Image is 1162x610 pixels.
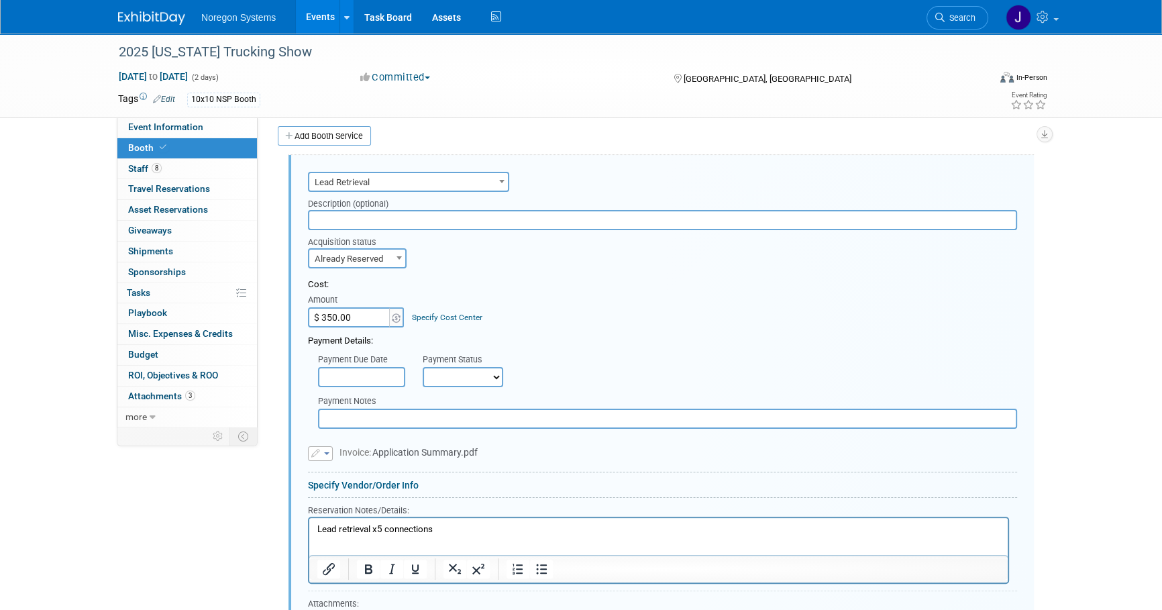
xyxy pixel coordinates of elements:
span: Application Summary.pdf [339,447,478,458]
a: Budget [117,345,257,365]
button: Committed [356,70,435,85]
span: ROI, Objectives & ROO [128,370,218,380]
a: Sponsorships [117,262,257,283]
div: Description (optional) [308,192,1017,210]
span: Lead Retrieval [309,173,508,192]
div: Event Rating [1010,92,1047,99]
div: Reservation Notes/Details: [308,503,1009,517]
span: Already Reserved [309,250,405,268]
img: Format-Inperson.png [1000,72,1014,83]
span: Staff [128,163,162,174]
td: Toggle Event Tabs [230,427,258,445]
a: more [117,407,257,427]
span: Attachments [128,391,195,401]
span: more [125,411,147,422]
td: Tags [118,92,175,107]
a: Edit [153,95,175,104]
a: Tasks [117,283,257,303]
span: (2 days) [191,73,219,82]
div: 2025 [US_STATE] Trucking Show [114,40,968,64]
div: Payment Due Date [318,354,403,367]
img: ExhibitDay [118,11,185,25]
button: Bullet list [530,560,553,578]
span: Giveaways [128,225,172,236]
a: Event Information [117,117,257,138]
iframe: Rich Text Area [309,518,1008,555]
span: Sponsorships [128,266,186,277]
span: Lead Retrieval [308,172,509,192]
button: Underline [404,560,427,578]
a: Misc. Expenses & Credits [117,324,257,344]
span: 8 [152,163,162,173]
span: Travel Reservations [128,183,210,194]
span: Misc. Expenses & Credits [128,328,233,339]
a: Add Booth Service [278,126,371,146]
span: [GEOGRAPHIC_DATA], [GEOGRAPHIC_DATA] [683,74,851,84]
td: Personalize Event Tab Strip [207,427,230,445]
button: Insert/edit link [317,560,340,578]
span: Asset Reservations [128,204,208,215]
span: to [147,71,160,82]
div: 10x10 NSP Booth [187,93,260,107]
span: Invoice: [339,447,372,458]
button: Bold [357,560,380,578]
span: Shipments [128,246,173,256]
span: Playbook [128,307,167,318]
a: Staff8 [117,159,257,179]
div: Payment Notes [318,395,1017,409]
button: Superscript [467,560,490,578]
span: Event Information [128,121,203,132]
div: Cost: [308,278,1017,291]
a: ROI, Objectives & ROO [117,366,257,386]
span: [DATE] [DATE] [118,70,189,83]
button: Numbered list [507,560,529,578]
span: Already Reserved [308,248,407,268]
a: Search [927,6,988,30]
a: Playbook [117,303,257,323]
span: Booth [128,142,169,153]
button: Subscript [443,560,466,578]
span: 3 [185,391,195,401]
a: Attachments3 [117,387,257,407]
span: Noregon Systems [201,12,276,23]
div: Event Format [909,70,1047,90]
i: Booth reservation complete [160,144,166,151]
div: Payment Status [423,354,513,367]
a: Giveaways [117,221,257,241]
span: Budget [128,349,158,360]
img: Johana Gil [1006,5,1031,30]
span: Tasks [127,287,150,298]
a: Booth [117,138,257,158]
a: Shipments [117,242,257,262]
div: Amount [308,294,405,307]
a: Specify Vendor/Order Info [308,480,419,491]
span: Search [945,13,975,23]
a: Travel Reservations [117,179,257,199]
a: Specify Cost Center [412,313,482,322]
a: Asset Reservations [117,200,257,220]
div: Payment Details: [308,327,1017,348]
button: Italic [380,560,403,578]
div: Acquisition status [308,230,409,248]
div: In-Person [1016,72,1047,83]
